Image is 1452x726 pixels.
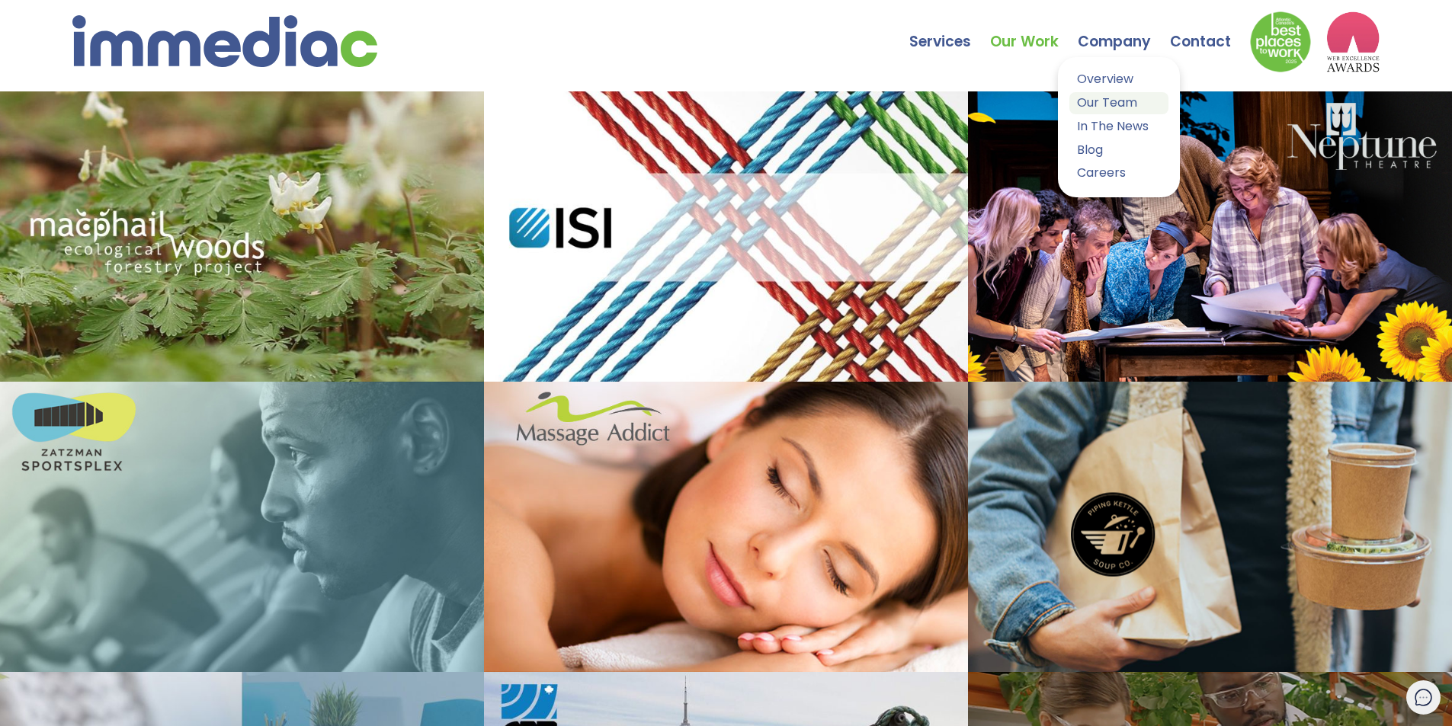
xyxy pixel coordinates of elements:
a: Our Team [1069,92,1168,114]
img: Down [1250,11,1311,72]
a: Company [1078,4,1170,57]
a: Our Work [990,4,1078,57]
a: Careers [1069,162,1168,184]
a: In The News [1069,116,1168,138]
a: Services [909,4,990,57]
img: immediac [72,15,377,67]
a: Blog [1069,139,1168,162]
a: Overview [1069,69,1168,91]
img: logo2_wea_nobg.webp [1326,11,1380,72]
a: Contact [1170,4,1250,57]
